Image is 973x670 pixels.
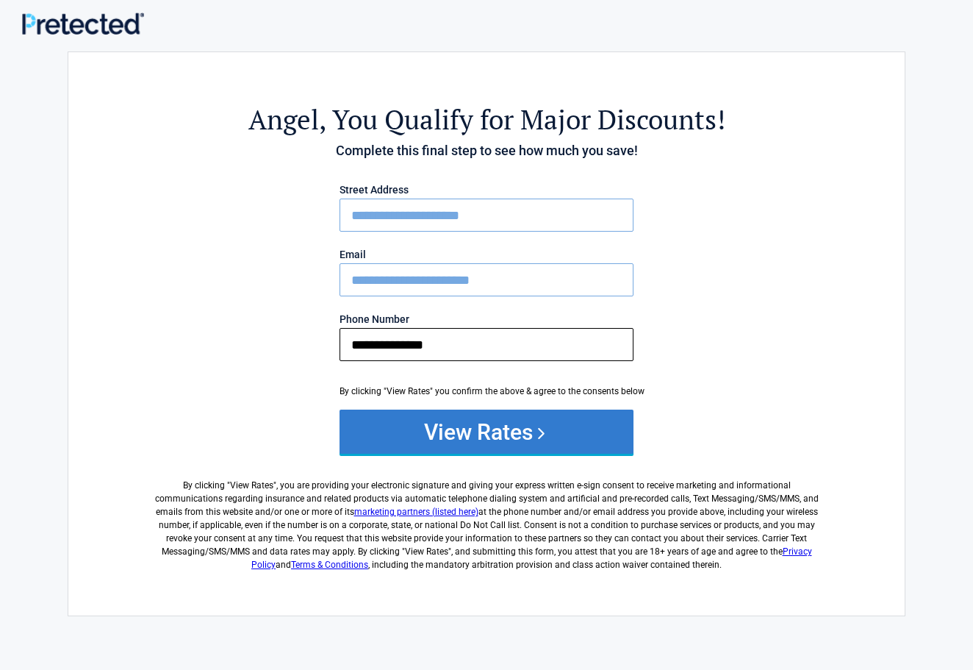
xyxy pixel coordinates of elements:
a: marketing partners (listed here) [354,507,478,517]
span: View Rates [230,480,273,491]
h4: Complete this final step to see how much you save! [149,141,824,160]
a: Terms & Conditions [291,560,368,570]
button: View Rates [340,410,633,454]
label: By clicking " ", you are providing your electronic signature and giving your express written e-si... [149,467,824,571]
label: Street Address [340,185,633,195]
h2: , You Qualify for Major Discounts! [149,101,824,138]
span: Angel [248,101,319,138]
img: Main Logo [22,13,144,35]
label: Phone Number [340,314,633,324]
div: By clicking "View Rates" you confirm the above & agree to the consents below [340,385,633,398]
label: Email [340,249,633,260]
